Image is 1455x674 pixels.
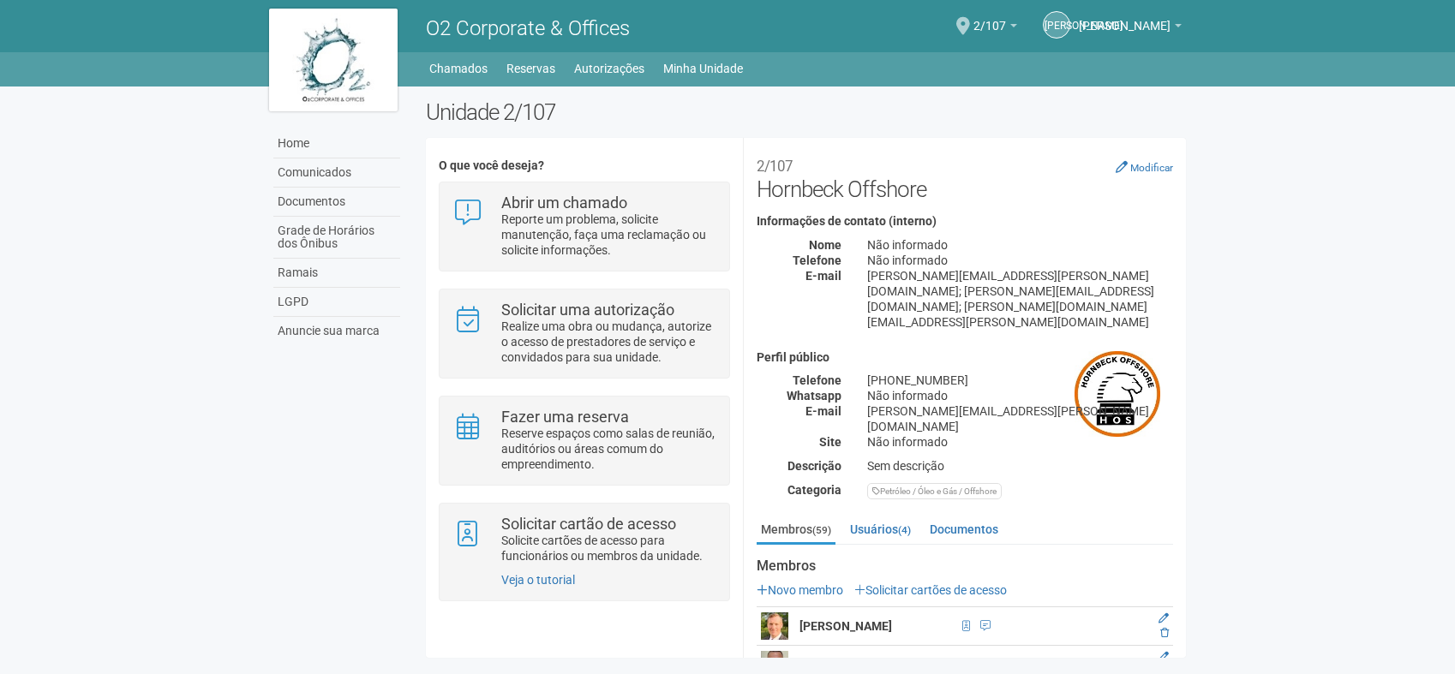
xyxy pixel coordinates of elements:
[429,57,488,81] a: Chamados
[809,238,841,252] strong: Nome
[793,373,841,387] strong: Telefone
[501,573,575,587] a: Veja o tutorial
[574,57,644,81] a: Autorizações
[273,129,400,158] a: Home
[757,583,843,597] a: Novo membro
[973,21,1017,35] a: 2/107
[501,194,627,212] strong: Abrir um chamado
[501,301,674,319] strong: Solicitar uma autorização
[273,317,400,345] a: Anuncie sua marca
[273,217,400,259] a: Grade de Horários dos Ônibus
[757,516,835,545] a: Membros(59)
[854,268,1186,330] div: [PERSON_NAME][EMAIL_ADDRESS][PERSON_NAME][DOMAIN_NAME]; [PERSON_NAME][EMAIL_ADDRESS][DOMAIN_NAME]...
[757,158,793,175] small: 2/107
[787,483,841,497] strong: Categoria
[854,583,1007,597] a: Solicitar cartões de acesso
[854,458,1186,474] div: Sem descrição
[761,612,788,640] img: user.png
[787,389,841,403] strong: Whatsapp
[501,426,716,472] p: Reserve espaços como salas de reunião, auditórios ou áreas comum do empreendimento.
[819,435,841,449] strong: Site
[1079,21,1182,35] a: [PERSON_NAME]
[898,524,911,536] small: (4)
[854,403,1186,434] div: [PERSON_NAME][EMAIL_ADDRESS][PERSON_NAME][DOMAIN_NAME]
[452,302,716,365] a: Solicitar uma autorização Realize uma obra ou mudança, autorize o acesso de prestadores de serviç...
[757,558,1173,574] strong: Membros
[1004,658,1147,672] div: [PHONE_NUMBER]
[1159,612,1169,624] a: Editar membro
[799,619,892,633] strong: [PERSON_NAME]
[1079,3,1171,33] span: Juliana Oliveira
[854,434,1186,450] div: Não informado
[452,195,716,258] a: Abrir um chamado Reporte um problema, solicite manutenção, faça uma reclamação ou solicite inform...
[426,16,630,40] span: O2 Corporate & Offices
[1160,627,1169,639] a: Excluir membro
[501,515,676,533] strong: Solicitar cartão de acesso
[854,237,1186,253] div: Não informado
[854,253,1186,268] div: Não informado
[854,388,1186,403] div: Não informado
[1043,11,1070,39] a: [PERSON_NAME]
[757,351,1173,364] h4: Perfil público
[1130,162,1173,174] small: Modificar
[452,409,716,472] a: Fazer uma reserva Reserve espaços como salas de reunião, auditórios ou áreas comum do empreendime...
[867,483,1002,499] div: Petróleo / Óleo e Gás / Offshore
[663,57,743,81] a: Minha Unidade
[273,188,400,217] a: Documentos
[812,524,831,536] small: (59)
[501,533,716,564] p: Solicite cartões de acesso para funcionários ou membros da unidade.
[439,159,729,172] h4: O que você deseja?
[805,269,841,283] strong: E-mail
[501,408,629,426] strong: Fazer uma reserva
[273,158,400,188] a: Comunicados
[1159,651,1169,663] a: Editar membro
[805,404,841,418] strong: E-mail
[501,319,716,365] p: Realize uma obra ou mudança, autorize o acesso de prestadores de serviço e convidados para sua un...
[757,151,1173,202] h2: Hornbeck Offshore
[925,516,1003,542] a: Documentos
[1116,160,1173,174] a: Modificar
[273,288,400,317] a: LGPD
[1075,351,1160,437] img: business.png
[793,253,841,267] strong: Telefone
[787,459,841,473] strong: Descrição
[426,99,1186,125] h2: Unidade 2/107
[452,516,716,564] a: Solicitar cartão de acesso Solicite cartões de acesso para funcionários ou membros da unidade.
[506,57,555,81] a: Reservas
[799,658,892,671] strong: [PERSON_NAME]
[757,215,1173,228] h4: Informações de contato (interno)
[269,9,398,111] img: logo.jpg
[846,516,915,542] a: Usuários(4)
[973,3,1006,33] span: 2/107
[501,212,716,258] p: Reporte um problema, solicite manutenção, faça uma reclamação ou solicite informações.
[854,373,1186,388] div: [PHONE_NUMBER]
[273,259,400,288] a: Ramais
